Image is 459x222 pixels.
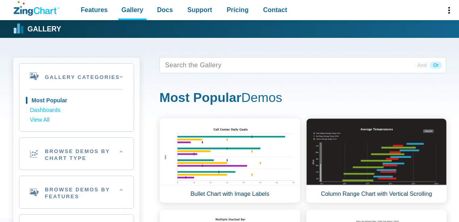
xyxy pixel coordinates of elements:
span: And [414,62,430,69]
span: Contact [263,4,287,15]
span: Gallery [122,4,143,15]
h2: Browse Demos By Features [19,176,134,208]
a: View All [30,115,123,125]
a: ZingChart Logo. Click to return to the homepage [14,1,59,16]
span: Docs [157,4,173,15]
h2: Gallery Categories [19,64,134,89]
a: Bullet Chart with Image Labels [159,118,300,203]
strong: Gallery [27,26,61,33]
span: Support [187,4,212,15]
span: Or [430,62,442,69]
span: Pricing [226,4,248,15]
h2: Browse Demos By Chart Type [19,138,134,170]
span: Features [81,4,108,15]
a: Most Popular [30,96,123,106]
h1: Demos [159,89,446,108]
a: Gallery [14,23,61,35]
strong: Most Popular [159,90,241,105]
a: Dashboards [30,106,123,115]
a: Column Range Chart with Vertical Scrolling [306,118,447,203]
